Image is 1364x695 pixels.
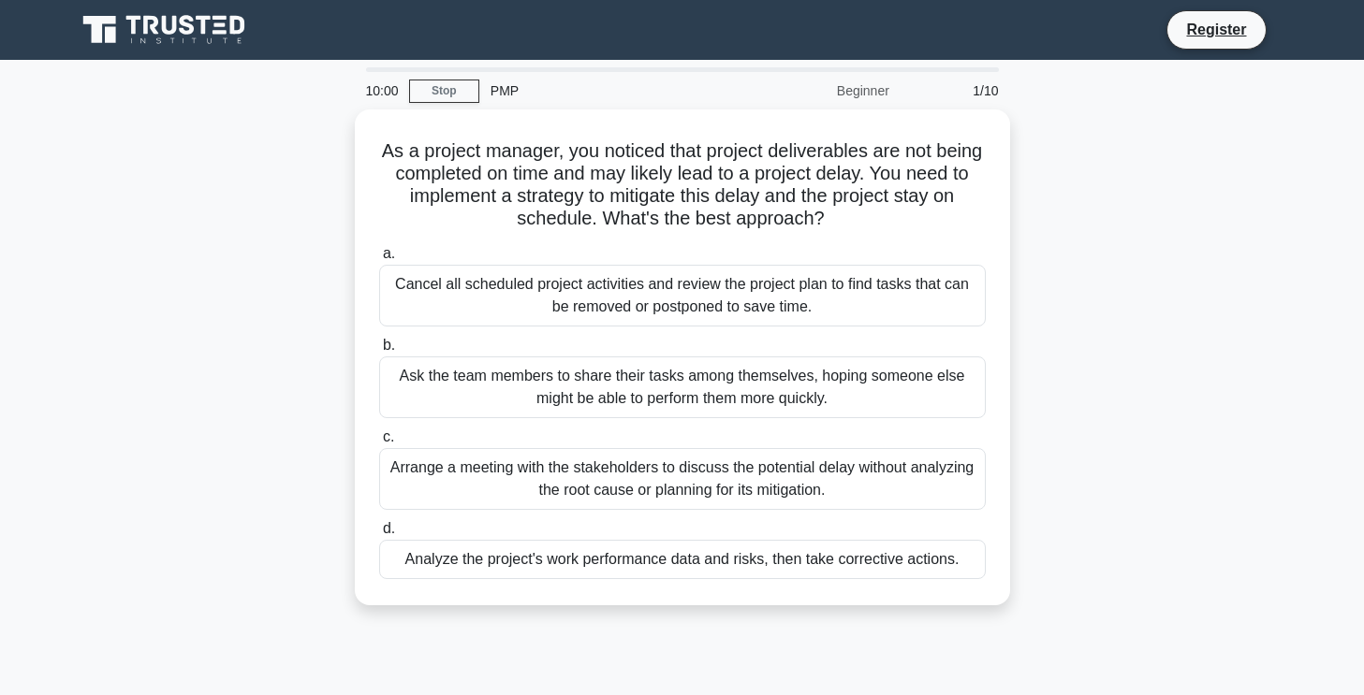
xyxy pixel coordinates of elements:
[383,337,395,353] span: b.
[409,80,479,103] a: Stop
[379,265,986,326] div: Cancel all scheduled project activities and review the project plan to find tasks that can be rem...
[379,540,986,579] div: Analyze the project's work performance data and risks, then take corrective actions.
[379,356,986,418] div: Ask the team members to share their tasks among themselves, hoping someone else might be able to ...
[383,245,395,261] span: a.
[377,139,988,231] h5: As a project manager, you noticed that project deliverables are not being completed on time and m...
[379,448,986,510] div: Arrange a meeting with the stakeholders to discuss the potential delay without analyzing the root...
[355,72,409,109] div: 10:00
[737,72,901,109] div: Beginner
[383,520,395,536] span: d.
[383,428,394,444] span: c.
[1175,18,1257,41] a: Register
[901,72,1010,109] div: 1/10
[479,72,737,109] div: PMP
